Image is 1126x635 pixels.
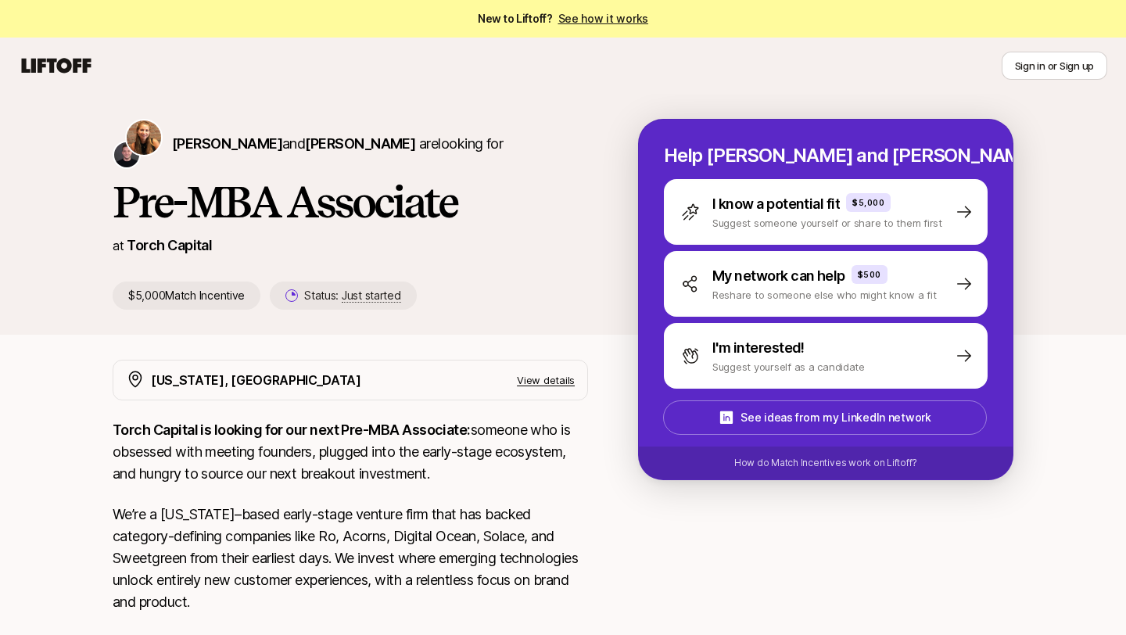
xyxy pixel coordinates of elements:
[305,135,415,152] span: [PERSON_NAME]
[172,135,282,152] span: [PERSON_NAME]
[712,287,937,303] p: Reshare to someone else who might know a fit
[478,9,648,28] span: New to Liftoff?
[852,196,884,209] p: $5,000
[113,235,124,256] p: at
[664,145,988,167] p: Help [PERSON_NAME] and [PERSON_NAME] hire
[113,419,588,485] p: someone who is obsessed with meeting founders, plugged into the early-stage ecosystem, and hungry...
[712,193,840,215] p: I know a potential fit
[741,408,931,427] p: See ideas from my LinkedIn network
[712,265,845,287] p: My network can help
[151,370,361,390] p: [US_STATE], [GEOGRAPHIC_DATA]
[114,142,139,167] img: Christopher Harper
[712,215,942,231] p: Suggest someone yourself or share to them first
[858,268,881,281] p: $500
[113,178,588,225] h1: Pre-MBA Associate
[663,400,987,435] button: See ideas from my LinkedIn network
[172,133,503,155] p: are looking for
[304,286,400,305] p: Status:
[712,337,805,359] p: I'm interested!
[1002,52,1107,80] button: Sign in or Sign up
[712,359,865,375] p: Suggest yourself as a candidate
[342,289,401,303] span: Just started
[113,282,260,310] p: $5,000 Match Incentive
[734,456,917,470] p: How do Match Incentives work on Liftoff?
[127,237,212,253] a: Torch Capital
[113,422,471,438] strong: Torch Capital is looking for our next Pre-MBA Associate:
[517,372,575,388] p: View details
[558,12,649,25] a: See how it works
[282,135,415,152] span: and
[127,120,161,155] img: Katie Reiner
[113,504,588,613] p: We’re a [US_STATE]–based early-stage venture firm that has backed category-defining companies lik...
